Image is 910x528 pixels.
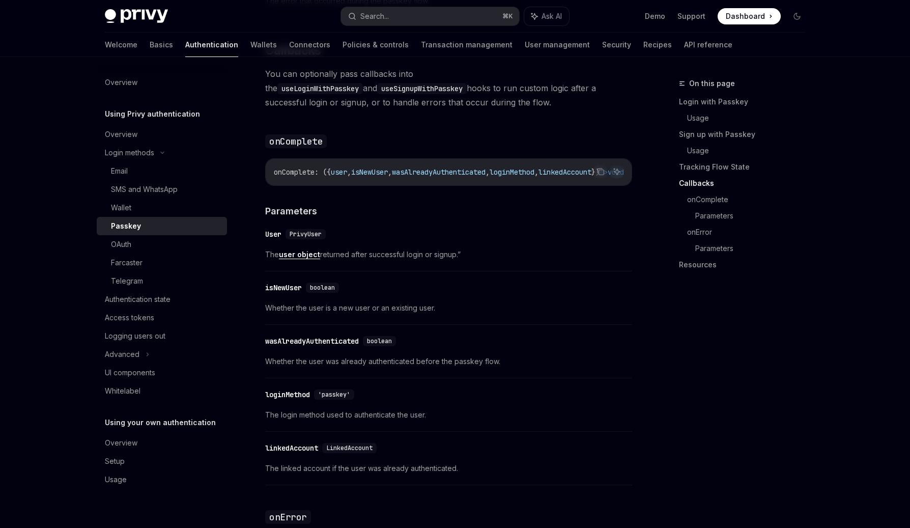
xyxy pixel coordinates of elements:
span: You can optionally pass callbacks into the and hooks to run custom logic after a successful login... [265,67,632,109]
span: PrivyUser [290,230,322,238]
a: user object [279,250,320,259]
a: Support [677,11,705,21]
code: useSignupWithPasskey [377,83,467,94]
code: onError [265,510,311,524]
span: The login method used to authenticate the user. [265,409,632,421]
div: Wallet [111,202,131,214]
div: UI components [105,367,155,379]
div: Passkey [111,220,141,232]
a: Parameters [695,208,813,224]
span: : ({ [315,168,331,177]
a: Parameters [695,240,813,257]
a: Login with Passkey [679,94,813,110]
span: isNewUser [351,168,388,177]
div: loginMethod [265,390,310,400]
span: The returned after successful login or signup.” [265,248,632,261]
a: Telegram [97,272,227,290]
a: Authentication [185,33,238,57]
a: User management [525,33,590,57]
a: Overview [97,434,227,452]
span: ⌘ K [502,12,513,20]
a: Tracking Flow State [679,159,813,175]
div: Access tokens [105,312,154,324]
div: SMS and WhatsApp [111,183,178,196]
span: }) [591,168,600,177]
a: onComplete [687,191,813,208]
h5: Using Privy authentication [105,108,200,120]
h5: Using your own authentication [105,416,216,429]
div: Logging users out [105,330,165,342]
span: linkedAccount [538,168,591,177]
span: , [347,168,351,177]
div: Login methods [105,147,154,159]
a: Dashboard [718,8,781,24]
a: Welcome [105,33,137,57]
a: Email [97,162,227,180]
a: Usage [687,110,813,126]
a: Recipes [643,33,672,57]
div: OAuth [111,238,131,251]
img: dark logo [105,9,168,23]
a: Basics [150,33,173,57]
span: , [534,168,538,177]
a: Wallet [97,199,227,217]
a: Security [602,33,631,57]
span: LinkedAccount [326,444,373,452]
span: boolean [310,284,335,292]
a: Overview [97,125,227,144]
a: Transaction management [421,33,513,57]
span: boolean [367,337,392,345]
span: wasAlreadyAuthenticated [392,168,486,177]
div: Farcaster [111,257,143,269]
button: Ask AI [524,7,569,25]
div: Search... [360,10,389,22]
span: On this page [689,77,735,90]
span: Ask AI [542,11,562,21]
a: Demo [645,11,665,21]
span: onComplete [274,168,315,177]
a: API reference [684,33,732,57]
span: user [331,168,347,177]
a: Resources [679,257,813,273]
a: Access tokens [97,309,227,327]
div: isNewUser [265,283,302,293]
span: Whether the user is a new user or an existing user. [265,302,632,314]
div: Advanced [105,348,139,360]
a: Farcaster [97,254,227,272]
div: Setup [105,455,125,467]
div: Usage [105,474,127,486]
div: Overview [105,76,137,89]
div: Email [111,165,128,177]
div: wasAlreadyAuthenticated [265,336,359,346]
span: Whether the user was already authenticated before the passkey flow. [265,355,632,368]
a: Overview [97,73,227,92]
div: Overview [105,437,137,449]
a: Usage [687,143,813,159]
span: , [486,168,490,177]
a: Sign up with Passkey [679,126,813,143]
span: loginMethod [490,168,534,177]
button: Copy the contents from the code block [594,165,607,178]
div: linkedAccount [265,443,318,453]
span: Parameters [265,204,317,218]
code: useLoginWithPasskey [277,83,363,94]
div: Authentication state [105,293,170,305]
a: Logging users out [97,327,227,345]
button: Toggle dark mode [789,8,805,24]
a: Authentication state [97,290,227,309]
button: Search...⌘K [341,7,519,25]
span: void [608,168,624,177]
code: onComplete [265,134,327,148]
span: 'passkey' [318,391,350,399]
a: SMS and WhatsApp [97,180,227,199]
a: Connectors [289,33,330,57]
span: Dashboard [726,11,765,21]
a: UI components [97,364,227,382]
a: Policies & controls [343,33,409,57]
span: The linked account if the user was already authenticated. [265,462,632,475]
div: Whitelabel [105,385,140,397]
a: Wallets [250,33,277,57]
div: User [265,229,281,239]
a: Passkey [97,217,227,235]
a: onError [687,224,813,240]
